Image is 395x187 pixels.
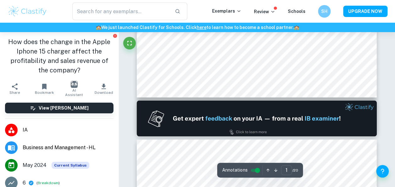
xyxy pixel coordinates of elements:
span: Bookmark [35,90,54,95]
span: Business and Management - HL [23,144,113,151]
button: Fullscreen [123,37,136,49]
span: Annotations [222,167,247,173]
span: 🏫 [294,25,299,30]
button: Report issue [112,33,117,38]
span: Share [9,90,20,95]
p: 6 [23,179,26,187]
img: AI Assistant [71,81,78,88]
input: Search for any exemplars... [72,3,170,20]
h1: How does the change in the Apple Iphone 15 charger affect the profitability and sales revenue of ... [5,37,113,75]
button: View [PERSON_NAME] [5,103,113,113]
img: Clastify logo [8,5,47,18]
button: AI Assistant [59,80,89,98]
img: Ad [137,100,376,136]
h6: SH [321,8,328,15]
span: IA [23,126,113,134]
button: UPGRADE NOW [343,6,387,17]
a: Schools [288,9,305,14]
p: Review [254,8,275,15]
h6: We just launched Clastify for Schools. Click to learn how to become a school partner. [1,24,394,31]
h6: View [PERSON_NAME] [39,105,89,111]
span: ( ) [36,180,60,186]
span: May 2024 [23,161,47,169]
span: AI Assistant [63,88,85,97]
button: SH [318,5,331,18]
button: Download [89,80,118,98]
button: Help and Feedback [376,165,389,178]
span: 🏫 [96,25,101,30]
span: Download [94,90,113,95]
p: Exemplars [212,8,241,14]
a: here [197,25,206,30]
div: This exemplar is based on the current syllabus. Feel free to refer to it for inspiration/ideas wh... [52,162,89,169]
button: Breakdown [38,180,58,186]
button: Bookmark [30,80,59,98]
span: Current Syllabus [52,162,89,169]
span: / 20 [292,167,298,173]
